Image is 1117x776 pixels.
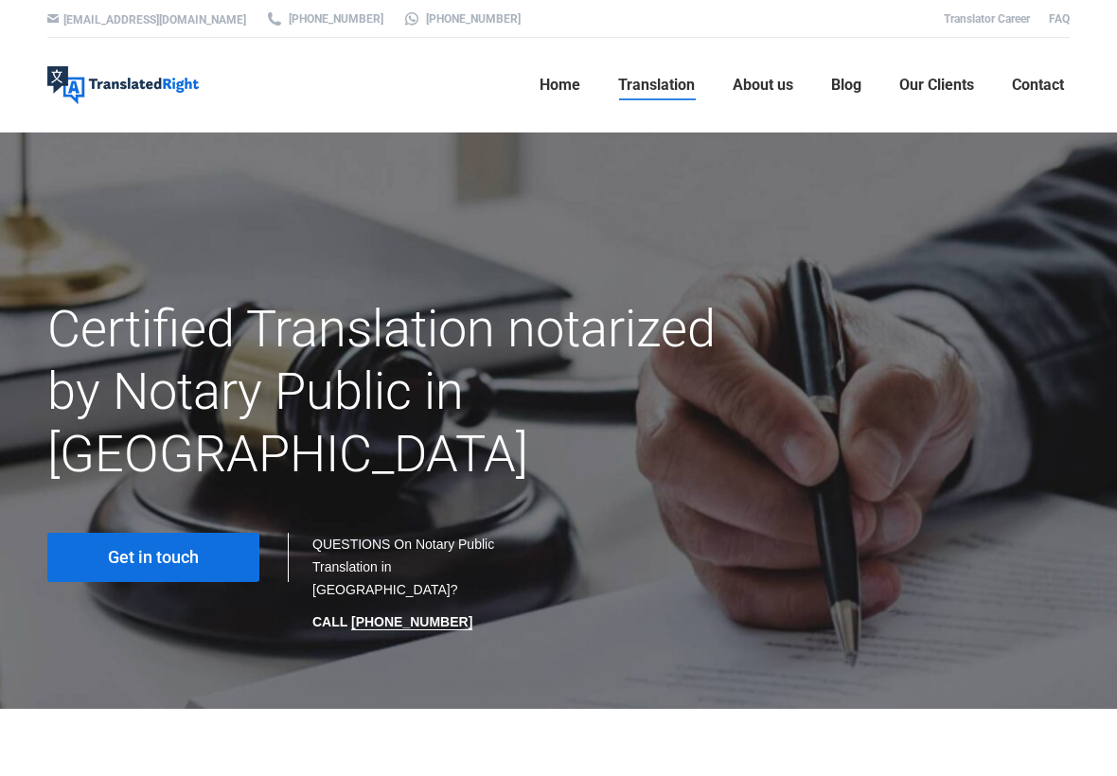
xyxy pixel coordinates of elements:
[312,533,540,633] div: QUESTIONS On Notary Public Translation in [GEOGRAPHIC_DATA]?
[1012,76,1064,95] span: Contact
[63,13,246,26] a: [EMAIL_ADDRESS][DOMAIN_NAME]
[618,76,695,95] span: Translation
[534,55,586,115] a: Home
[894,55,980,115] a: Our Clients
[727,55,799,115] a: About us
[944,12,1030,26] a: Translator Career
[1006,55,1070,115] a: Contact
[265,10,383,27] a: [PHONE_NUMBER]
[402,10,521,27] a: [PHONE_NUMBER]
[47,533,259,582] a: Get in touch
[825,55,867,115] a: Blog
[312,614,472,630] strong: CALL
[831,76,861,95] span: Blog
[108,548,199,567] span: Get in touch
[47,298,719,485] h1: Certified Translation notarized by Notary Public in [GEOGRAPHIC_DATA]
[733,76,793,95] span: About us
[1049,12,1070,26] a: FAQ
[612,55,700,115] a: Translation
[540,76,580,95] span: Home
[899,76,974,95] span: Our Clients
[47,66,199,104] img: Translated Right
